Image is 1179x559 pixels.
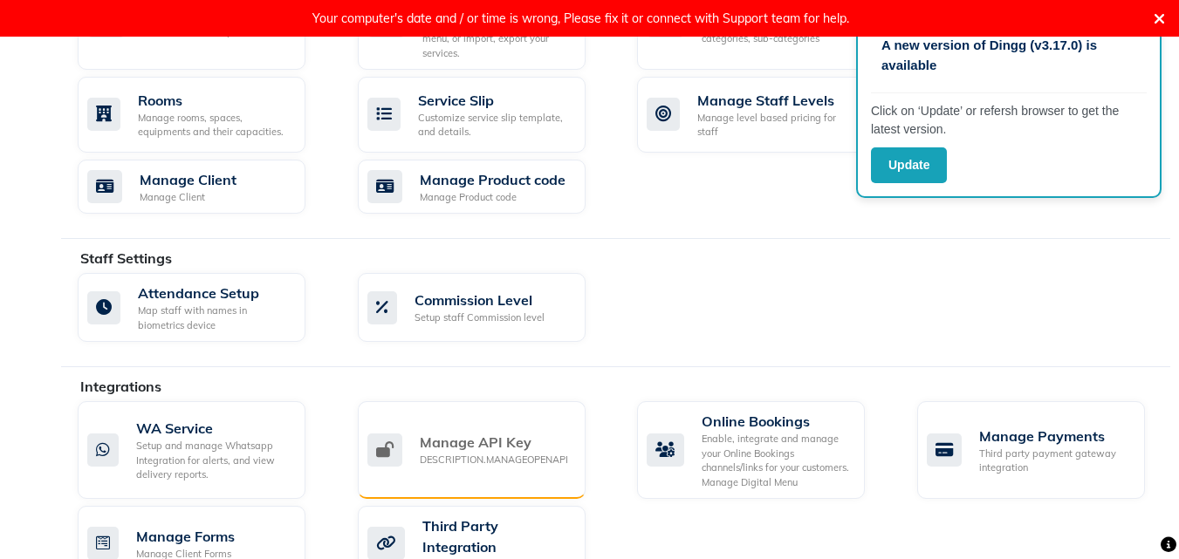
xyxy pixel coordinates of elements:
[871,102,1147,139] p: Click on ‘Update’ or refersh browser to get the latest version.
[78,160,332,215] a: Manage ClientManage Client
[138,283,291,303] div: Attendance Setup
[358,77,612,153] a: Service SlipCustomize service slip template, and details.
[871,147,947,183] button: Update
[420,432,568,453] div: Manage API Key
[138,111,291,140] div: Manage rooms, spaces, equipments and their capacities.
[358,401,612,499] a: Manage API KeyDESCRIPTION.MANAGEOPENAPI
[917,401,1171,499] a: Manage PaymentsThird party payment gateway integration
[358,273,612,342] a: Commission LevelSetup staff Commission level
[422,515,572,557] div: Third Party Integration
[136,526,235,547] div: Manage Forms
[702,411,851,432] div: Online Bookings
[697,111,851,140] div: Manage level based pricing for staff
[702,432,851,489] div: Enable, integrate and manage your Online Bookings channels/links for your customers. Manage Digit...
[420,190,566,205] div: Manage Product code
[312,7,849,30] div: Your computer's date and / or time is wrong, Please fix it or connect with Support team for help.
[697,90,851,111] div: Manage Staff Levels
[140,190,236,205] div: Manage Client
[78,77,332,153] a: RoomsManage rooms, spaces, equipments and their capacities.
[420,453,568,467] div: DESCRIPTION.MANAGEOPENAPI
[418,90,572,111] div: Service Slip
[420,169,566,190] div: Manage Product code
[979,426,1131,447] div: Manage Payments
[78,401,332,499] a: WA ServiceSetup and manage Whatsapp Integration for alerts, and view delivery reports.
[881,36,1136,75] p: A new version of Dingg (v3.17.0) is available
[136,439,291,482] div: Setup and manage Whatsapp Integration for alerts, and view delivery reports.
[415,310,545,325] div: Setup staff Commission level
[138,303,291,332] div: Map staff with names in biometrics device
[418,111,572,140] div: Customize service slip template, and details.
[415,290,545,310] div: Commission Level
[979,447,1131,475] div: Third party payment gateway integration
[637,77,891,153] a: Manage Staff LevelsManage level based pricing for staff
[140,169,236,190] div: Manage Client
[138,90,291,111] div: Rooms
[136,418,291,439] div: WA Service
[78,273,332,342] a: Attendance SetupMap staff with names in biometrics device
[358,160,612,215] a: Manage Product codeManage Product code
[637,401,891,499] a: Online BookingsEnable, integrate and manage your Online Bookings channels/links for your customer...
